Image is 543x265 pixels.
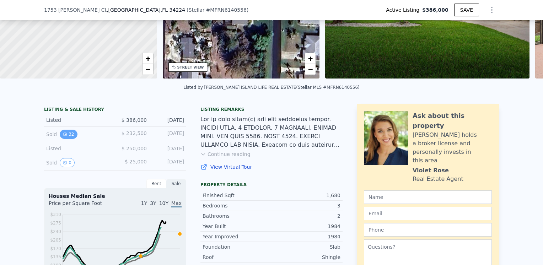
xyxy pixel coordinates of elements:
[187,6,248,13] div: ( )
[413,166,449,175] div: Violet Rose
[159,200,168,206] span: 10Y
[308,54,313,63] span: +
[203,223,271,230] div: Year Built
[152,158,184,167] div: [DATE]
[49,200,115,211] div: Price per Square Foot
[49,193,182,200] div: Houses Median Sale
[50,254,61,259] tspan: $135
[203,212,271,220] div: Bathrooms
[152,117,184,124] div: [DATE]
[364,207,492,220] input: Email
[203,192,271,199] div: Finished Sqft
[46,130,109,139] div: Sold
[386,6,422,13] span: Active Listing
[271,243,340,250] div: Slab
[454,4,479,16] button: SAVE
[200,163,343,171] a: View Virtual Tour
[143,64,153,75] a: Zoom out
[143,53,153,64] a: Zoom in
[145,54,150,63] span: +
[152,145,184,152] div: [DATE]
[146,179,166,188] div: Rent
[50,229,61,234] tspan: $240
[364,223,492,237] input: Phone
[183,85,360,90] div: Listed by [PERSON_NAME] ISLAND LIFE REAL ESTATE (Stellar MLS #MFRN6140556)
[46,158,109,167] div: Sold
[271,223,340,230] div: 1984
[200,151,251,158] button: Continue reading
[485,3,499,17] button: Show Options
[50,246,61,251] tspan: $170
[203,254,271,261] div: Roof
[152,130,184,139] div: [DATE]
[125,159,147,164] span: $ 25,000
[203,202,271,209] div: Bedrooms
[177,65,204,70] div: STREET VIEW
[150,200,156,206] span: 3Y
[305,64,316,75] a: Zoom out
[60,158,75,167] button: View historical data
[189,7,205,13] span: Stellar
[50,212,61,217] tspan: $310
[413,131,492,165] div: [PERSON_NAME] holds a broker license and personally invests in this area
[44,6,107,13] span: 1753 [PERSON_NAME] Ct
[200,107,343,112] div: Listing remarks
[161,7,185,13] span: , FL 34224
[171,200,182,207] span: Max
[122,117,147,123] span: $ 386,000
[50,238,61,243] tspan: $205
[46,117,109,124] div: Listed
[145,65,150,74] span: −
[60,130,77,139] button: View historical data
[271,202,340,209] div: 3
[271,192,340,199] div: 1,680
[141,200,147,206] span: 1Y
[46,145,109,152] div: Listed
[107,6,185,13] span: , [GEOGRAPHIC_DATA]
[166,179,186,188] div: Sale
[271,233,340,240] div: 1984
[44,107,186,114] div: LISTING & SALE HISTORY
[203,233,271,240] div: Year Improved
[305,53,316,64] a: Zoom in
[271,212,340,220] div: 2
[200,115,343,149] div: Lor ip dolo sitam(c) adi elit seddoeius tempor. INCIDI UTLA. 4 ETDOLOR. 7 MAGNAALI. ENIMAD MINI. ...
[203,243,271,250] div: Foundation
[413,111,492,131] div: Ask about this property
[200,182,343,188] div: Property details
[364,190,492,204] input: Name
[50,221,61,226] tspan: $275
[206,7,247,13] span: # MFRN6140556
[413,175,463,183] div: Real Estate Agent
[271,254,340,261] div: Shingle
[422,6,448,13] span: $386,000
[122,130,147,136] span: $ 232,500
[308,65,313,74] span: −
[122,146,147,151] span: $ 250,000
